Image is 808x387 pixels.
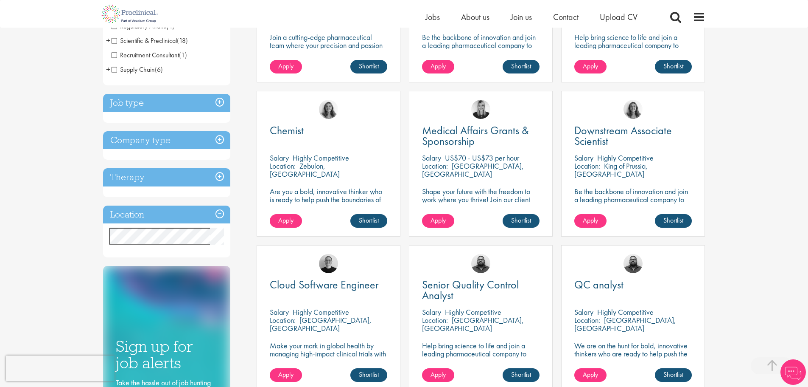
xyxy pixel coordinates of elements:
[511,11,532,23] a: Join us
[574,60,607,73] a: Apply
[431,216,446,225] span: Apply
[270,315,296,325] span: Location:
[270,277,379,292] span: Cloud Software Engineer
[112,51,187,59] span: Recruitment Consultant
[270,368,302,382] a: Apply
[270,187,387,220] p: Are you a bold, innovative thinker who is ready to help push the boundaries of science and make a...
[623,254,643,273] img: Ashley Bennett
[471,100,490,119] img: Janelle Jones
[471,254,490,273] img: Ashley Bennett
[574,123,672,148] span: Downstream Associate Scientist
[422,277,519,302] span: Senior Quality Control Analyst
[112,65,155,74] span: Supply Chain
[350,60,387,73] a: Shortlist
[503,368,540,382] a: Shortlist
[270,214,302,228] a: Apply
[6,356,115,381] iframe: reCAPTCHA
[293,307,349,317] p: Highly Competitive
[278,62,294,71] span: Apply
[553,11,579,23] a: Contact
[106,63,110,76] span: +
[270,342,387,366] p: Make your mark in global health by managing high-impact clinical trials with a leading CRO.
[574,342,692,374] p: We are on the hunt for bold, innovative thinkers who are ready to help push the boundaries of sci...
[574,277,623,292] span: QC analyst
[103,168,230,186] div: Therapy
[293,153,349,163] p: Highly Competitive
[431,62,446,71] span: Apply
[574,161,648,179] p: King of Prussia, [GEOGRAPHIC_DATA]
[177,36,188,45] span: (18)
[112,51,179,59] span: Recruitment Consultant
[422,60,454,73] a: Apply
[445,153,519,163] p: US$70 - US$73 per hour
[422,315,524,333] p: [GEOGRAPHIC_DATA], [GEOGRAPHIC_DATA]
[103,94,230,112] h3: Job type
[422,214,454,228] a: Apply
[422,33,540,65] p: Be the backbone of innovation and join a leading pharmaceutical company to help keep life-changin...
[600,11,637,23] span: Upload CV
[270,123,304,138] span: Chemist
[574,315,676,333] p: [GEOGRAPHIC_DATA], [GEOGRAPHIC_DATA]
[574,33,692,73] p: Help bring science to life and join a leading pharmaceutical company to play a key role in delive...
[422,307,441,317] span: Salary
[597,153,654,163] p: Highly Competitive
[319,100,338,119] a: Jackie Cerchio
[103,131,230,150] h3: Company type
[623,100,643,119] img: Jackie Cerchio
[350,368,387,382] a: Shortlist
[445,307,501,317] p: Highly Competitive
[574,161,600,171] span: Location:
[278,216,294,225] span: Apply
[278,370,294,379] span: Apply
[422,161,448,171] span: Location:
[425,11,440,23] a: Jobs
[431,370,446,379] span: Apply
[270,60,302,73] a: Apply
[655,60,692,73] a: Shortlist
[116,338,218,371] h3: Sign up for job alerts
[503,214,540,228] a: Shortlist
[574,307,593,317] span: Salary
[574,125,692,147] a: Downstream Associate Scientist
[422,161,524,179] p: [GEOGRAPHIC_DATA], [GEOGRAPHIC_DATA]
[179,51,187,59] span: (1)
[422,125,540,147] a: Medical Affairs Grants & Sponsorship
[583,216,598,225] span: Apply
[270,33,387,65] p: Join a cutting-edge pharmaceutical team where your precision and passion for quality will help sh...
[350,214,387,228] a: Shortlist
[574,187,692,220] p: Be the backbone of innovation and join a leading pharmaceutical company to help keep life-changin...
[583,62,598,71] span: Apply
[422,187,540,220] p: Shape your future with the freedom to work where you thrive! Join our client with this fully remo...
[270,307,289,317] span: Salary
[780,359,806,385] img: Chatbot
[112,36,177,45] span: Scientific & Preclinical
[655,214,692,228] a: Shortlist
[422,153,441,163] span: Salary
[422,342,540,382] p: Help bring science to life and join a leading pharmaceutical company to play a key role in delive...
[270,315,372,333] p: [GEOGRAPHIC_DATA], [GEOGRAPHIC_DATA]
[270,153,289,163] span: Salary
[270,280,387,290] a: Cloud Software Engineer
[583,370,598,379] span: Apply
[319,254,338,273] img: Emma Pretorious
[422,368,454,382] a: Apply
[574,153,593,163] span: Salary
[574,368,607,382] a: Apply
[106,34,110,47] span: +
[422,315,448,325] span: Location:
[655,368,692,382] a: Shortlist
[112,36,188,45] span: Scientific & Preclinical
[155,65,163,74] span: (6)
[503,60,540,73] a: Shortlist
[461,11,489,23] a: About us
